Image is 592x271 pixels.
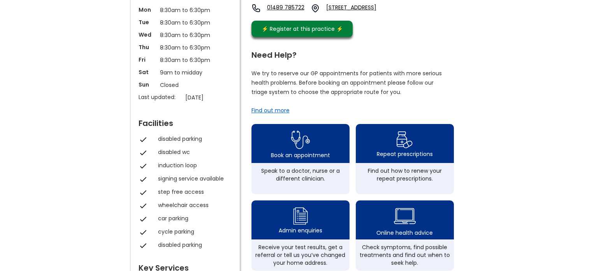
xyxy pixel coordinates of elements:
[139,43,156,51] p: Thu
[160,31,211,39] p: 8:30am to 6:30pm
[160,56,211,64] p: 8:30am to 6:30pm
[396,129,413,150] img: repeat prescription icon
[356,200,454,271] a: health advice iconOnline health adviceCheck symptoms, find possible treatments and find out when ...
[267,4,304,13] a: 01489 785722
[251,47,454,59] div: Need Help?
[185,93,236,102] p: [DATE]
[158,161,228,169] div: induction loop
[160,18,211,27] p: 8:30am to 6:30pm
[139,18,156,26] p: Tue
[139,56,156,64] p: Fri
[158,214,228,222] div: car parking
[160,6,211,14] p: 8:30am to 6:30pm
[279,227,322,234] div: Admin enquiries
[158,188,228,196] div: step free access
[291,128,310,151] img: book appointment icon
[139,93,181,101] p: Last updated:
[139,68,156,76] p: Sat
[251,106,290,114] a: Find out more
[255,243,346,267] div: Receive your test results, get a referral or tell us you’ve changed your home address.
[292,205,309,227] img: admin enquiry icon
[251,124,350,194] a: book appointment icon Book an appointmentSpeak to a doctor, nurse or a different clinician.
[139,6,156,14] p: Mon
[158,148,228,156] div: disabled wc
[377,150,433,158] div: Repeat prescriptions
[160,43,211,52] p: 8:30am to 6:30pm
[311,4,320,13] img: practice location icon
[160,68,211,77] p: 9am to midday
[158,175,228,182] div: signing service available
[139,31,156,39] p: Wed
[251,4,261,13] img: telephone icon
[158,241,228,249] div: disabled parking
[139,115,232,127] div: Facilities
[394,203,416,229] img: health advice icon
[376,229,433,237] div: Online health advice
[251,69,442,97] p: We try to reserve our GP appointments for patients with more serious health problems. Before book...
[251,200,350,271] a: admin enquiry iconAdmin enquiriesReceive your test results, get a referral or tell us you’ve chan...
[139,81,156,89] p: Sun
[158,135,228,143] div: disabled parking
[255,167,346,182] div: Speak to a doctor, nurse or a different clinician.
[160,81,211,89] p: Closed
[360,243,450,267] div: Check symptoms, find possible treatments and find out when to seek help.
[251,21,353,37] a: ⚡️ Register at this practice ⚡️
[158,201,228,209] div: wheelchair access
[356,124,454,194] a: repeat prescription iconRepeat prescriptionsFind out how to renew your repeat prescriptions.
[360,167,450,182] div: Find out how to renew your repeat prescriptions.
[326,4,401,13] a: [STREET_ADDRESS]
[158,228,228,236] div: cycle parking
[271,151,330,159] div: Book an appointment
[258,25,347,33] div: ⚡️ Register at this practice ⚡️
